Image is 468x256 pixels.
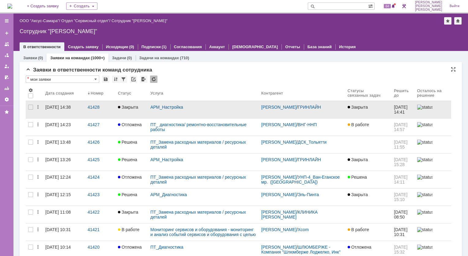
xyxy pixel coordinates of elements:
[115,188,148,206] a: Решена
[417,105,432,110] img: statusbar-100 (1).png
[130,76,137,83] div: Скопировать ссылку на список
[308,45,332,49] a: База знаний
[415,223,451,241] a: statusbar-100 (1).png
[150,91,164,95] div: Услуга
[85,223,115,241] a: 41421
[85,118,115,136] a: 41427
[118,175,142,180] span: Отложена
[348,88,384,98] div: Статусы связанных задач
[444,17,451,25] div: Добавить в избранное
[415,171,451,188] a: statusbar-100 (1).png
[162,45,167,49] div: (1)
[118,227,139,232] span: В работе
[180,56,189,60] div: (710)
[150,227,257,247] a: Мониторинг сервисов и оборудования - мониторинг и анализ событий сервисов и оборудования с целью ...
[66,2,97,10] div: Создать
[394,122,409,132] span: [DATE] 14:57
[261,140,343,145] div: /
[118,140,137,145] span: Решена
[415,8,442,12] span: [PERSON_NAME]
[394,227,409,237] span: [DATE] 10:31
[345,153,392,171] a: Закрыта
[150,122,248,132] a: ПТ_ диагностика/ ремонтно-восстановительные работы
[88,192,113,197] div: 41423
[261,175,341,184] a: УНП-4_Ван-Еганское мр. ([GEOGRAPHIC_DATA])
[348,157,368,162] span: Закрыта
[415,206,451,223] a: statusbar-100 (1).png
[43,85,85,101] th: Дата создания
[261,192,343,197] div: /
[20,18,61,23] div: /
[120,76,127,83] div: Фильтрация...
[150,175,247,184] a: ПТ_Замена расходных материалов / ресурсных деталей
[150,245,183,250] a: ПТ_Диагностика
[261,210,296,215] a: [PERSON_NAME]
[348,245,372,250] span: Отложена
[394,140,409,149] span: [DATE] 11:55
[298,140,326,145] a: ДСК_Тольятти
[345,188,392,206] a: Закрыта
[417,122,432,127] img: statusbar-100 (1).png
[91,91,104,95] div: Номер
[391,206,415,223] a: [DATE] 08:50
[150,76,157,83] div: Обновлять список
[339,45,356,49] a: История
[261,210,319,219] a: КЛИНИКА [PERSON_NAME]
[451,67,456,72] div: На всю страницу
[415,4,442,8] span: [PERSON_NAME]
[417,227,432,232] img: statusbar-100 (1).png
[43,223,85,241] a: [DATE] 10:31
[115,171,148,188] a: Отложена
[2,50,12,60] a: Заявки в моей ответственности
[2,61,12,71] a: Мои заявки
[174,45,202,49] a: Согласования
[417,140,432,145] img: statusbar-100 (1).png
[298,122,317,127] a: ВНГ-ННП
[118,157,137,162] span: Решена
[394,105,409,114] span: [DATE] 14:41
[118,105,138,110] span: Закрыта
[391,118,415,136] a: [DATE] 14:57
[394,175,409,184] span: [DATE] 14:11
[36,245,40,250] div: Действия
[261,192,296,197] a: [PERSON_NAME]
[150,140,247,149] a: ПТ_Замена расходных материалов / ресурсных деталей
[118,122,142,127] span: Отложена
[285,45,300,49] a: Отчеты
[45,227,71,232] div: [DATE] 10:31
[129,45,134,49] div: (0)
[36,105,40,110] div: Действия
[298,192,319,197] a: Эль-Пинта
[391,101,415,118] a: [DATE] 14:41
[115,85,148,101] th: Статус
[348,192,368,197] span: Закрыта
[88,140,113,145] div: 41426
[43,136,85,153] a: [DATE] 13:48
[36,140,40,145] div: Действия
[88,122,113,127] div: 41427
[298,227,309,232] a: Xcom
[85,153,115,171] a: 41425
[415,101,451,118] a: statusbar-100 (1).png
[115,136,148,153] a: Решена
[88,175,113,180] div: 41424
[45,140,71,145] div: [DATE] 13:48
[391,171,415,188] a: [DATE] 14:11
[88,210,113,215] div: 41422
[261,210,343,219] div: /
[400,2,408,10] a: Перейти в интерфейс администратора
[261,175,343,184] div: /
[115,206,148,223] a: Закрыта
[88,105,113,110] div: 41428
[261,105,343,110] div: /
[142,45,161,49] a: Подписки
[417,175,432,180] img: statusbar-100 (1).png
[2,72,12,82] a: Мои согласования
[2,83,12,93] a: Отчеты
[36,175,40,180] div: Действия
[7,4,12,9] img: logo
[2,95,12,104] a: Настройки
[261,140,296,145] a: [PERSON_NAME]
[20,18,59,23] a: ООО "Аксус-Самара"
[112,56,126,60] a: Задачи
